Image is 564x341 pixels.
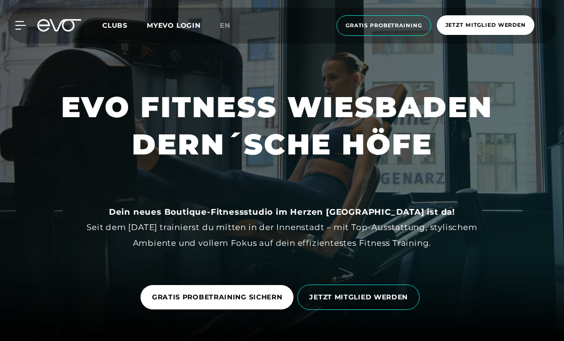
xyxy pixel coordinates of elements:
[141,285,294,309] a: GRATIS PROBETRAINING SICHERN
[434,15,537,36] a: Jetzt Mitglied werden
[309,292,408,302] span: JETZT MITGLIED WERDEN
[109,207,455,217] strong: Dein neues Boutique-Fitnessstudio im Herzen [GEOGRAPHIC_DATA] ist da!
[102,21,128,30] span: Clubs
[220,21,230,30] span: en
[152,292,282,302] span: GRATIS PROBETRAINING SICHERN
[147,21,201,30] a: MYEVO LOGIN
[220,20,242,31] a: en
[67,204,497,251] div: Seit dem [DATE] trainierst du mitten in der Innenstadt – mit Top-Ausstattung, stylischem Ambiente...
[297,277,423,317] a: JETZT MITGLIED WERDEN
[445,21,526,29] span: Jetzt Mitglied werden
[334,15,434,36] a: Gratis Probetraining
[61,88,503,163] h1: EVO FITNESS WIESBADEN DERN´SCHE HÖFE
[346,22,422,30] span: Gratis Probetraining
[102,21,147,30] a: Clubs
